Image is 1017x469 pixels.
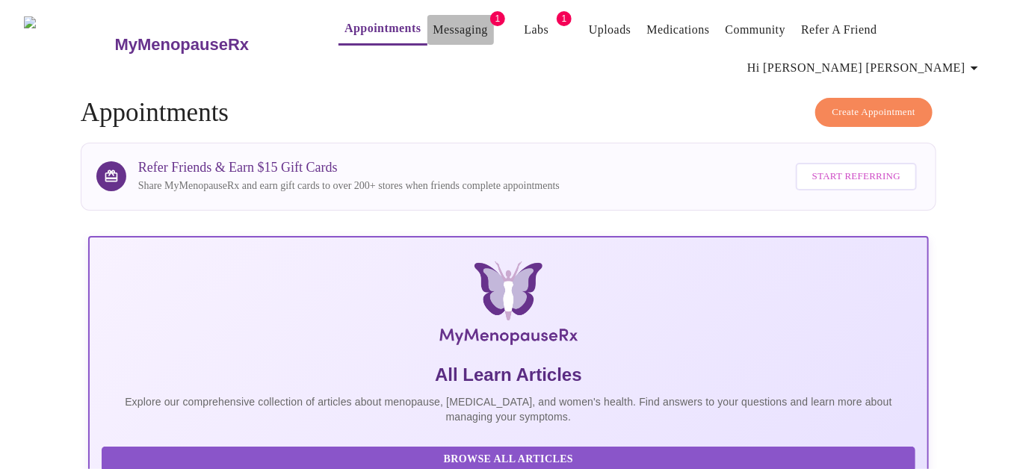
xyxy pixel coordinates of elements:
[344,18,421,39] a: Appointments
[81,98,937,128] h4: Appointments
[24,16,113,72] img: MyMenopauseRx Logo
[525,19,549,40] a: Labs
[490,11,505,26] span: 1
[433,19,488,40] a: Messaging
[102,452,920,465] a: Browse All Articles
[583,15,637,45] button: Uploads
[815,98,933,127] button: Create Appointment
[726,19,786,40] a: Community
[641,15,716,45] button: Medications
[832,104,916,121] span: Create Appointment
[228,261,789,351] img: MyMenopauseRx Logo
[647,19,710,40] a: Medications
[747,58,983,78] span: Hi [PERSON_NAME] [PERSON_NAME]
[102,363,916,387] h5: All Learn Articles
[796,163,917,190] button: Start Referring
[741,53,989,83] button: Hi [PERSON_NAME] [PERSON_NAME]
[102,394,916,424] p: Explore our comprehensive collection of articles about menopause, [MEDICAL_DATA], and women's hea...
[557,11,572,26] span: 1
[589,19,631,40] a: Uploads
[513,15,560,45] button: Labs
[720,15,792,45] button: Community
[114,35,249,55] h3: MyMenopauseRx
[113,19,309,71] a: MyMenopauseRx
[339,13,427,46] button: Appointments
[801,19,877,40] a: Refer a Friend
[792,155,921,198] a: Start Referring
[427,15,494,45] button: Messaging
[795,15,883,45] button: Refer a Friend
[138,178,560,193] p: Share MyMenopauseRx and earn gift cards to over 200+ stores when friends complete appointments
[117,450,901,469] span: Browse All Articles
[138,160,560,176] h3: Refer Friends & Earn $15 Gift Cards
[812,168,900,185] span: Start Referring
